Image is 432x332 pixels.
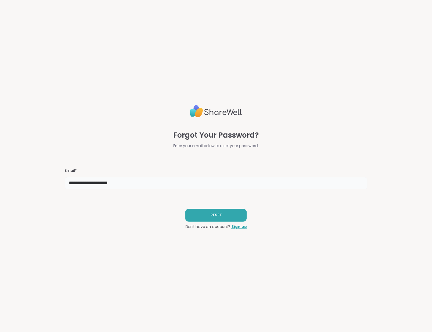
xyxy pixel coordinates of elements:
span: RESET [210,212,222,218]
h3: Email* [65,168,367,173]
img: ShareWell Logo [190,103,242,120]
a: Sign up [231,224,247,229]
button: RESET [185,209,247,222]
span: Don't have an account? [185,224,230,229]
span: Forgot Your Password? [173,130,259,141]
span: Enter your email below to reset your password. [173,143,259,149]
